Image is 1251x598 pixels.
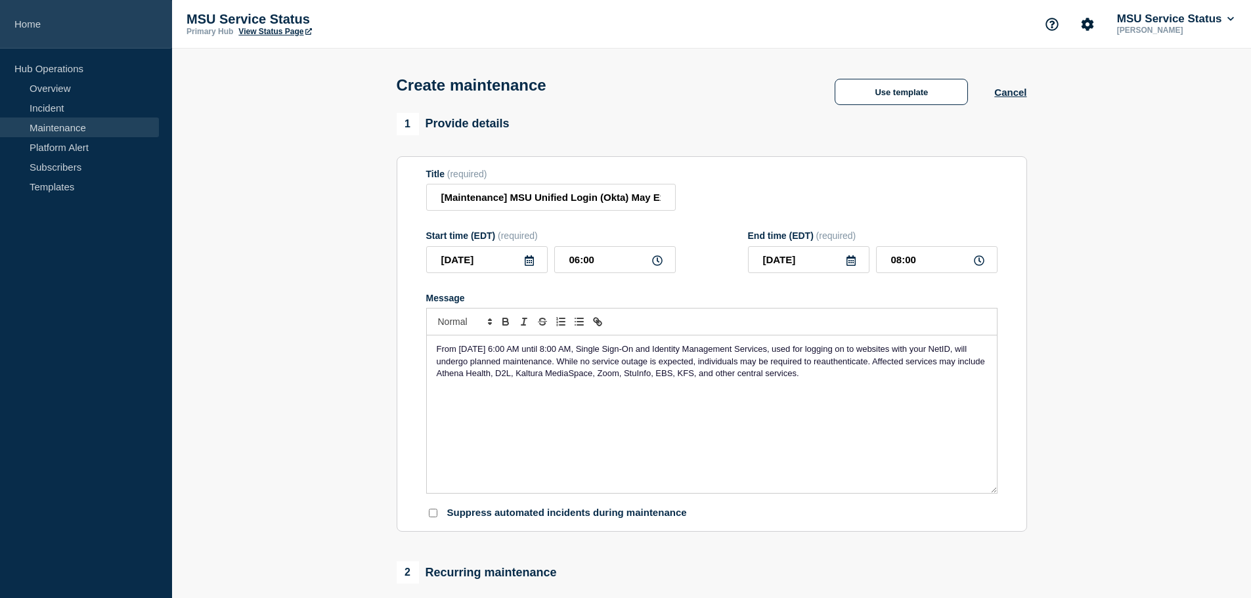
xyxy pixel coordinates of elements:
div: Title [426,169,676,179]
button: Toggle italic text [515,314,533,330]
a: View Status Page [238,27,311,36]
button: Cancel [994,87,1026,98]
input: Suppress automated incidents during maintenance [429,509,437,517]
div: Recurring maintenance [397,561,557,584]
button: MSU Service Status [1114,12,1237,26]
button: Toggle bold text [496,314,515,330]
span: From [DATE] 6:00 AM until 8:00 AM, Single Sign-On and Identity Management Services, used for logg... [437,344,987,378]
button: Toggle bulleted list [570,314,588,330]
input: Title [426,184,676,211]
span: 2 [397,561,419,584]
input: YYYY-MM-DD [748,246,869,273]
button: Toggle link [588,314,607,330]
span: (required) [816,230,856,241]
div: Message [427,335,997,493]
div: Provide details [397,113,510,135]
span: (required) [498,230,538,241]
span: Font size [432,314,496,330]
h1: Create maintenance [397,76,546,95]
button: Use template [835,79,968,105]
div: Message [426,293,998,303]
p: MSU Service Status [187,12,449,27]
p: Primary Hub [187,27,233,36]
button: Account settings [1074,11,1101,38]
button: Support [1038,11,1066,38]
button: Toggle ordered list [552,314,570,330]
p: [PERSON_NAME] [1114,26,1237,35]
input: YYYY-MM-DD [426,246,548,273]
span: (required) [447,169,487,179]
div: Start time (EDT) [426,230,676,241]
input: HH:MM [554,246,676,273]
p: Suppress automated incidents during maintenance [447,507,687,519]
input: HH:MM [876,246,998,273]
div: End time (EDT) [748,230,998,241]
span: 1 [397,113,419,135]
button: Toggle strikethrough text [533,314,552,330]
